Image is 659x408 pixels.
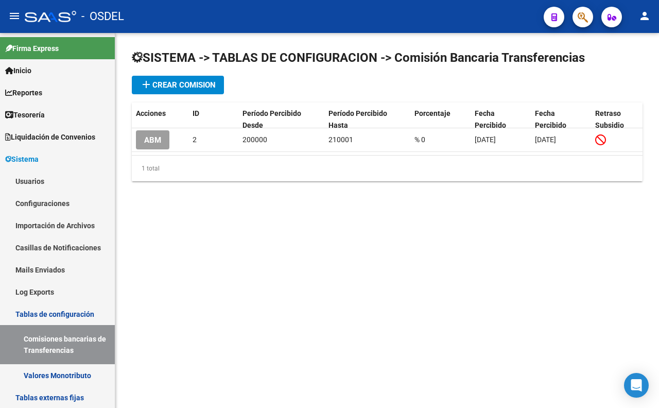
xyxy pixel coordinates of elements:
datatable-header-cell: Porcentaje [410,103,471,148]
span: - OSDEL [81,5,124,28]
datatable-header-cell: Período Percibido Hasta [324,103,410,148]
mat-icon: menu [8,10,21,22]
button: ABM [136,130,169,149]
span: [DATE] [535,135,556,144]
span: Crear Comision [140,80,216,90]
div: Open Intercom Messenger [624,373,649,398]
div: 1 total [132,156,643,181]
span: Acciones [136,109,166,117]
datatable-header-cell: Período Percibido Desde [238,103,324,148]
datatable-header-cell: Fecha Percibido Desde [471,103,531,148]
span: Retraso Subsidio [595,109,624,129]
datatable-header-cell: Acciones [132,103,188,148]
span: Sistema [5,154,39,165]
mat-icon: person [638,10,651,22]
span: 200000 [242,135,267,144]
span: Reportes [5,87,42,98]
span: Período Percibido Desde [242,109,301,129]
span: 210001 [328,135,353,144]
span: Período Percibido Hasta [328,109,387,129]
span: ID [193,109,199,117]
span: ABM [144,135,161,145]
span: [DATE] [475,135,496,144]
span: Porcentaje [414,109,450,117]
span: Inicio [5,65,31,76]
span: % 0 [414,135,425,144]
button: Crear Comision [132,76,224,94]
datatable-header-cell: Fecha Percibido Hasta [531,103,591,148]
datatable-header-cell: Retraso Subsidio [591,103,643,148]
span: SISTEMA -> TABLAS DE CONFIGURACION -> Comisión Bancaria Transferencias [132,50,585,65]
span: 2 [193,135,197,144]
span: Fecha Percibido Desde [475,109,506,141]
span: Tesorería [5,109,45,121]
datatable-header-cell: ID [188,103,238,148]
span: Firma Express [5,43,59,54]
mat-icon: add [140,78,152,91]
span: Liquidación de Convenios [5,131,95,143]
span: Fecha Percibido Hasta [535,109,566,141]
